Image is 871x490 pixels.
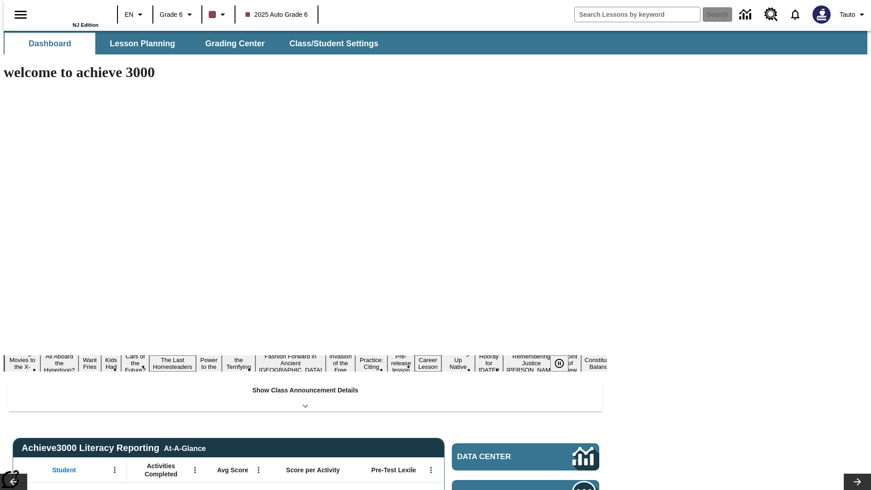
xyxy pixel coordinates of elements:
button: Slide 1 Taking Movies to the X-Dimension [5,348,40,378]
button: Slide 18 The Constitution's Balancing Act [581,348,625,378]
a: Notifications [783,3,807,26]
button: Pause [550,355,568,372]
span: Student [52,466,76,474]
button: Open Menu [188,463,202,477]
span: NJ Edition [73,22,98,28]
span: Data Center [457,452,542,461]
div: Show Class Announcement Details [8,380,602,412]
p: Show Class Announcement Details [252,386,358,395]
button: Slide 11 Mixed Practice: Citing Evidence [355,348,387,378]
span: Tauto [840,10,855,20]
button: Lesson Planning [97,33,188,54]
button: Language: EN, Select a language [121,6,150,23]
span: Score per Activity [286,466,340,474]
button: Slide 15 Hooray for Constitution Day! [475,352,503,375]
span: Avg Score [217,466,248,474]
div: At-A-Glance [164,443,206,453]
a: Data Center [734,2,759,27]
button: Select a new avatar [807,3,836,26]
button: Class/Student Settings [282,33,386,54]
button: Dashboard [5,33,95,54]
button: Slide 4 Dirty Jobs Kids Had To Do [101,342,121,385]
button: Slide 7 Solar Power to the People [196,348,222,378]
button: Lesson carousel, Next [844,474,871,490]
button: Slide 8 Attack of the Terrifying Tomatoes [222,348,255,378]
button: Grade: Grade 6, Select a grade [156,6,199,23]
button: Open side menu [7,1,34,28]
h1: welcome to achieve 3000 [4,64,607,81]
span: Achieve3000 Literacy Reporting [22,443,206,453]
button: Slide 2 All Aboard the Hyperloop? [40,352,78,375]
button: Slide 16 Remembering Justice O'Connor [503,352,560,375]
span: EN [125,10,133,20]
button: Slide 12 Pre-release lesson [387,352,415,375]
span: Pre-Test Lexile [372,466,416,474]
button: Slide 10 The Invasion of the Free CD [326,345,356,382]
span: Grade 6 [160,10,183,20]
img: Avatar [812,5,831,24]
span: Activities Completed [131,462,191,478]
div: SubNavbar [4,33,387,54]
button: Slide 3 Do You Want Fries With That? [78,342,101,385]
input: search field [575,7,700,22]
button: Slide 5 Cars of the Future? [121,352,149,375]
button: Slide 13 Career Lesson [415,355,441,372]
a: Home [39,4,98,22]
button: Class color is dark brown. Change class color [205,6,232,23]
button: Profile/Settings [836,6,871,23]
a: Data Center [452,443,599,470]
div: SubNavbar [4,31,867,54]
button: Slide 9 Fashion Forward in Ancient Rome [255,352,326,375]
span: 2025 Auto Grade 6 [245,10,308,20]
button: Grading Center [190,33,280,54]
button: Slide 14 Cooking Up Native Traditions [441,348,475,378]
button: Open Menu [108,463,122,477]
div: Home [39,3,98,28]
div: Pause [550,355,577,372]
a: Resource Center, Will open in new tab [759,2,783,27]
button: Open Menu [252,463,265,477]
button: Slide 6 The Last Homesteaders [149,355,196,372]
button: Open Menu [424,463,438,477]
